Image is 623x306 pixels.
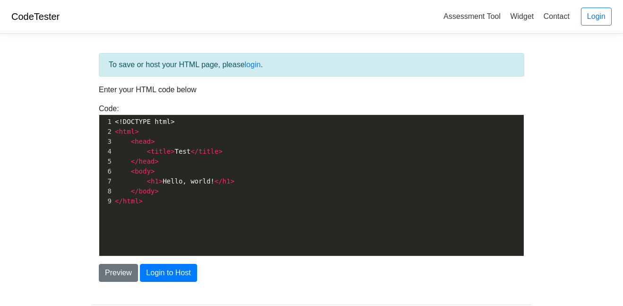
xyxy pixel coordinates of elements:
[131,167,135,175] span: <
[140,264,197,282] button: Login to Host
[139,157,155,165] span: head
[135,138,151,145] span: head
[11,11,60,22] a: CodeTester
[99,84,524,96] p: Enter your HTML code below
[99,176,113,186] div: 7
[151,148,171,155] span: title
[115,118,174,125] span: <!DOCTYPE html>
[99,166,113,176] div: 6
[135,167,151,175] span: body
[115,177,234,185] span: Hello, world!
[230,177,234,185] span: >
[139,197,143,205] span: >
[159,177,163,185] span: >
[215,177,223,185] span: </
[135,128,138,135] span: >
[155,187,158,195] span: >
[115,197,123,205] span: </
[99,127,113,137] div: 2
[99,137,113,147] div: 3
[131,157,139,165] span: </
[218,148,222,155] span: >
[115,148,223,155] span: Test
[115,128,119,135] span: <
[99,264,138,282] button: Preview
[147,148,150,155] span: <
[151,138,155,145] span: >
[506,9,537,24] a: Widget
[99,186,113,196] div: 8
[131,187,139,195] span: </
[99,147,113,157] div: 4
[151,177,159,185] span: h1
[131,138,135,145] span: <
[99,157,113,166] div: 5
[92,103,531,256] div: Code:
[139,187,155,195] span: body
[190,148,199,155] span: </
[119,128,135,135] span: html
[540,9,573,24] a: Contact
[155,157,158,165] span: >
[99,196,113,206] div: 9
[581,8,612,26] a: Login
[245,61,261,69] a: login
[199,148,218,155] span: title
[151,167,155,175] span: >
[99,117,113,127] div: 1
[99,53,524,77] div: To save or host your HTML page, please .
[223,177,231,185] span: h1
[440,9,504,24] a: Assessment Tool
[171,148,174,155] span: >
[147,177,150,185] span: <
[123,197,139,205] span: html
